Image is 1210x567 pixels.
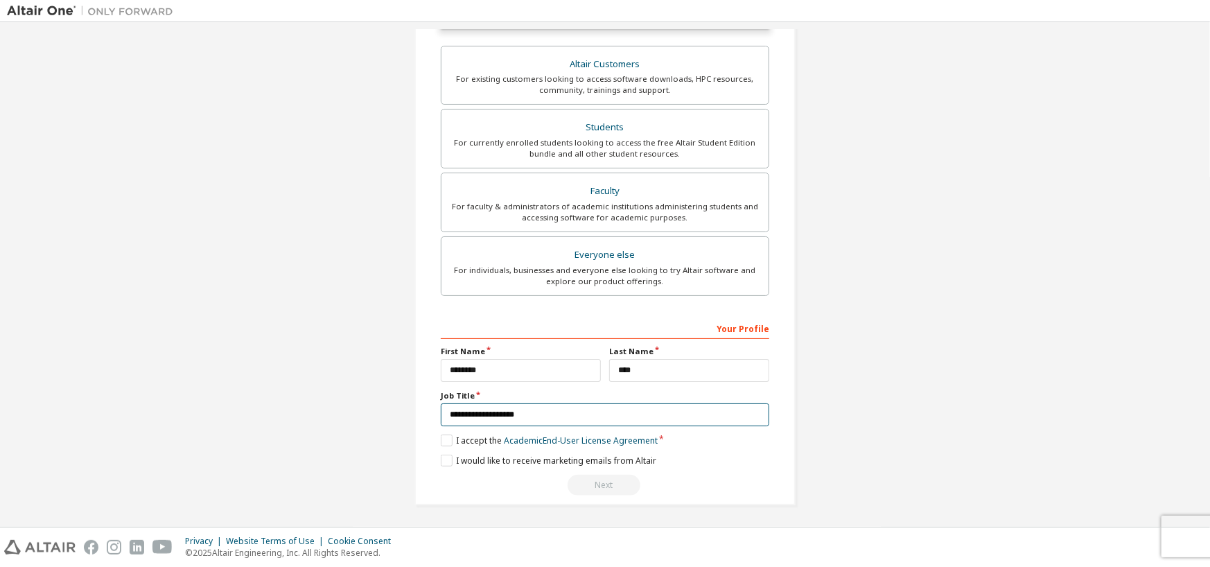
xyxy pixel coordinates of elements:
[4,540,76,555] img: altair_logo.svg
[152,540,173,555] img: youtube.svg
[441,475,769,496] div: Read and acccept EULA to continue
[441,390,769,401] label: Job Title
[441,455,656,466] label: I would like to receive marketing emails from Altair
[450,73,760,96] div: For existing customers looking to access software downloads, HPC resources, community, trainings ...
[504,435,658,446] a: Academic End-User License Agreement
[107,540,121,555] img: instagram.svg
[441,435,658,446] label: I accept the
[441,317,769,339] div: Your Profile
[226,536,328,547] div: Website Terms of Use
[130,540,144,555] img: linkedin.svg
[450,137,760,159] div: For currently enrolled students looking to access the free Altair Student Edition bundle and all ...
[450,245,760,265] div: Everyone else
[84,540,98,555] img: facebook.svg
[450,182,760,201] div: Faculty
[450,201,760,223] div: For faculty & administrators of academic institutions administering students and accessing softwa...
[450,55,760,74] div: Altair Customers
[185,547,399,559] p: © 2025 Altair Engineering, Inc. All Rights Reserved.
[450,118,760,137] div: Students
[441,346,601,357] label: First Name
[609,346,769,357] label: Last Name
[185,536,226,547] div: Privacy
[7,4,180,18] img: Altair One
[450,265,760,287] div: For individuals, businesses and everyone else looking to try Altair software and explore our prod...
[328,536,399,547] div: Cookie Consent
